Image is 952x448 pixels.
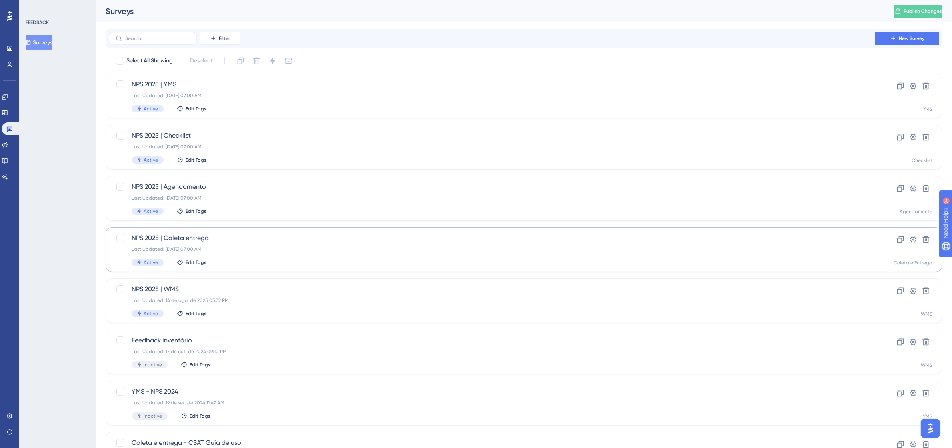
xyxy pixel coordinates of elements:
button: Edit Tags [177,106,206,112]
span: Edit Tags [190,362,210,368]
span: NPS 2025 | Agendamento [132,182,852,192]
iframe: UserGuiding AI Assistant Launcher [918,416,942,440]
input: Search [125,36,190,41]
button: Filter [200,32,240,45]
span: Edit Tags [186,259,206,266]
span: Active [144,310,158,317]
div: Last Updated: [DATE] 07:00 AM [132,195,852,201]
span: Select All Showing [126,56,173,66]
div: YMS [923,413,932,420]
span: Need Help? [19,2,50,12]
span: Inactive [144,413,162,419]
span: Inactive [144,362,162,368]
div: Agendamento [900,208,932,215]
span: Active [144,208,158,214]
div: Last Updated: [DATE] 07:00 AM [132,144,852,150]
div: WMS [921,311,932,317]
span: Feedback inventário [132,336,852,345]
span: Edit Tags [186,310,206,317]
span: Edit Tags [190,413,210,419]
button: Deselect [183,54,220,68]
div: Last Updated: 17 de out. de 2024 09:10 PM [132,348,852,355]
span: Edit Tags [186,106,206,112]
div: FEEDBACK [26,19,49,26]
div: Checklist [912,157,932,164]
span: Deselect [190,56,212,66]
div: YMS [923,106,932,112]
div: Coleta e Entrega [894,260,932,266]
button: Edit Tags [177,157,206,163]
button: Publish Changes [894,5,942,18]
span: Coleta e entrega - CSAT Guia de uso [132,438,852,448]
div: Last Updated: [DATE] 07:00 AM [132,246,852,252]
div: Last Updated: 14 de ago. de 2025 03:32 PM [132,297,852,304]
button: Surveys [26,35,52,50]
button: Edit Tags [177,208,206,214]
span: YMS - NPS 2024 [132,387,852,396]
button: Edit Tags [177,310,206,317]
div: Last Updated: [DATE] 07:00 AM [132,92,852,99]
div: Last Updated: 19 de set. de 2024 11:47 AM [132,400,852,406]
span: Active [144,106,158,112]
div: Surveys [106,6,874,17]
button: Edit Tags [181,362,210,368]
span: New Survey [899,35,924,42]
span: Edit Tags [186,157,206,163]
button: Edit Tags [181,413,210,419]
span: NPS 2025 | Checklist [132,131,852,140]
span: NPS 2025 | YMS [132,80,852,89]
span: NPS 2025 | Coleta entrega [132,233,852,243]
span: Active [144,157,158,163]
span: Edit Tags [186,208,206,214]
span: Publish Changes [904,8,942,14]
button: Edit Tags [177,259,206,266]
button: New Survey [875,32,939,45]
span: NPS 2025 | WMS [132,284,852,294]
span: Active [144,259,158,266]
div: 9+ [54,4,59,10]
span: Filter [219,35,230,42]
div: WMS [921,362,932,368]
